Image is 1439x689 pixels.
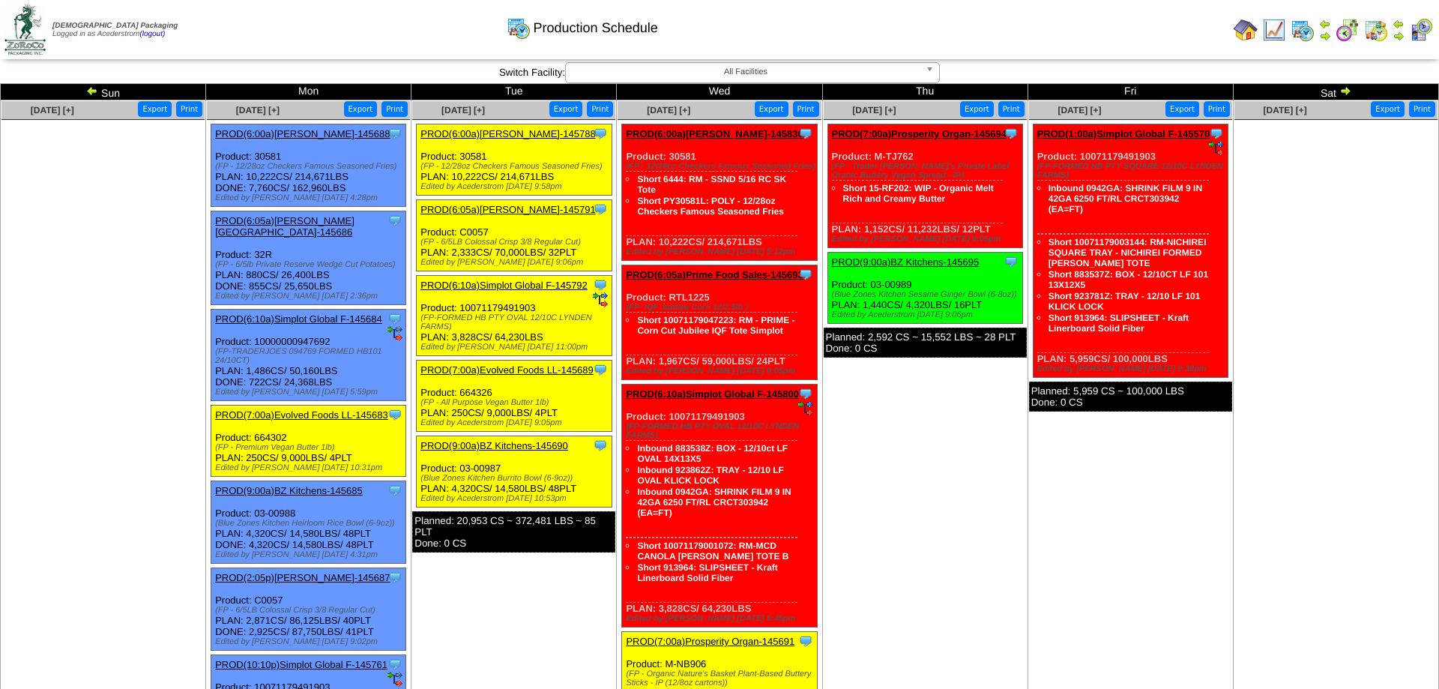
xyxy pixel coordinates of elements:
button: Export [138,101,172,117]
a: (logout) [139,30,165,38]
button: Export [960,101,994,117]
img: calendarprod.gif [507,16,531,40]
div: Product: 32R PLAN: 880CS / 26,400LBS DONE: 855CS / 25,650LBS [211,211,406,305]
div: Edited by [PERSON_NAME] [DATE] 2:36pm [215,292,405,301]
a: Short 923781Z: TRAY - 12/10 LF 101 KLICK LOCK [1049,291,1201,312]
img: Tooltip [387,126,402,141]
div: Product: C0057 PLAN: 2,871CS / 86,125LBS / 40PLT DONE: 2,925CS / 87,750LBS / 41PLT [211,568,406,651]
a: PROD(9:00a)BZ Kitchens-145685 [215,485,363,496]
a: PROD(10:10p)Simplot Global F-145761 [215,659,387,670]
img: Tooltip [593,438,608,453]
a: Short 6444: RM - SSND 5/16 RC SK Tote [637,174,786,195]
img: home.gif [1234,18,1258,42]
div: Edited by [PERSON_NAME] [DATE] 10:31pm [215,463,405,472]
a: [DATE] [+] [236,105,280,115]
img: Tooltip [387,570,402,585]
span: All Facilities [572,63,920,81]
img: Tooltip [798,126,813,141]
button: Export [1371,101,1405,117]
a: [DATE] [+] [31,105,74,115]
a: PROD(9:00a)BZ Kitchens-145690 [420,440,568,451]
a: PROD(7:00a)Prosperity Organ-145691 [626,636,794,647]
div: (FP-TRADERJOES 094769 FORMED HB101 24/10CT) [215,347,405,365]
a: PROD(6:05a)[PERSON_NAME]-145791 [420,204,595,215]
div: (FP - 12/28oz Checkers Famous Seasoned Fries) [626,162,816,171]
img: Tooltip [387,657,402,672]
div: Edited by [PERSON_NAME] [DATE] 5:59pm [215,388,405,397]
div: (FP - 12/28oz Checkers Famous Seasoned Fries) [215,162,405,171]
img: Tooltip [798,634,813,649]
div: Product: 03-00988 PLAN: 4,320CS / 14,580LBS / 48PLT DONE: 4,320CS / 14,580LBS / 48PLT [211,481,406,564]
div: Product: 10000000947692 PLAN: 1,486CS / 50,160LBS DONE: 722CS / 24,368LBS [211,310,406,401]
img: Tooltip [593,277,608,292]
img: Tooltip [1209,126,1224,141]
a: PROD(6:10a)Simplot Global F-145684 [215,313,382,325]
a: Short 10071179001072: RM-MCD CANOLA [PERSON_NAME] TOTE B [637,541,788,562]
td: Wed [617,84,822,100]
img: Tooltip [593,202,608,217]
img: calendarprod.gif [1291,18,1315,42]
div: Product: 664326 PLAN: 250CS / 9,000LBS / 4PLT [417,361,612,432]
a: PROD(6:10a)Simplot Global F-145800 [626,388,798,400]
a: Inbound 923862Z: TRAY - 12/10 LF OVAL KLICK LOCK [637,465,783,486]
a: [DATE] [+] [647,105,690,115]
img: arrowleft.gif [1319,18,1331,30]
span: [DATE] [+] [441,105,485,115]
div: Planned: 2,592 CS ~ 15,552 LBS ~ 28 PLT Done: 0 CS [824,328,1027,358]
div: (FP-FORMED HB PTY SQUARE 12/10C LYNDEN FARMS) [1037,162,1228,180]
div: Edited by Acederstrom [DATE] 9:06pm [832,310,1022,319]
button: Print [1204,101,1230,117]
img: ediSmall.gif [387,326,402,341]
a: PROD(7:00a)Evolved Foods LL-145683 [215,409,388,421]
a: Short 913964: SLIPSHEET - Kraft Linerboard Solid Fiber [637,562,777,583]
div: Planned: 5,959 CS ~ 100,000 LBS Done: 0 CS [1029,382,1232,412]
button: Print [1409,101,1435,117]
div: Edited by [PERSON_NAME] [DATE] 9:05pm [626,367,816,376]
a: [DATE] [+] [1264,105,1307,115]
a: PROD(1:00a)Simplot Global F-145570 [1037,128,1210,139]
img: zoroco-logo-small.webp [4,4,46,55]
img: calendarcustomer.gif [1409,18,1433,42]
div: Product: M-TJ762 PLAN: 1,152CS / 11,232LBS / 12PLT [827,124,1022,248]
img: ediSmall.gif [593,292,608,307]
button: Export [549,101,583,117]
div: (FP - Trader [PERSON_NAME]'s Private Label Oranic Buttery Vegan Spread - IP) [832,162,1022,180]
a: Short PY30581L: POLY - 12/28oz Checkers Famous Seasoned Fries [637,196,783,217]
div: (FP - 12/28oz Checkers Famous Seasoned Fries) [420,162,611,171]
img: calendarinout.gif [1364,18,1388,42]
img: Tooltip [387,407,402,422]
button: Print [793,101,819,117]
div: Product: RTL1225 PLAN: 1,967CS / 59,000LBS / 24PLT [622,265,817,380]
a: PROD(6:00a)[PERSON_NAME]-145830 [626,128,803,139]
img: Tooltip [387,483,402,498]
span: [DATE] [+] [1058,105,1101,115]
div: Product: 03-00987 PLAN: 4,320CS / 14,580LBS / 48PLT [417,436,612,508]
a: PROD(6:00a)[PERSON_NAME]-145788 [420,128,595,139]
div: Edited by [PERSON_NAME] [DATE] 11:00pm [420,343,611,352]
div: Planned: 20,953 CS ~ 372,481 LBS ~ 85 PLT Done: 0 CS [412,511,615,553]
button: Print [587,101,613,117]
span: [DEMOGRAPHIC_DATA] Packaging [52,22,178,30]
a: Short 10071179003144: RM-NICHIREI SQUARE TRAY - NICHIREI FORMED [PERSON_NAME] TOTE [1049,237,1207,268]
div: Edited by [PERSON_NAME] [DATE] 9:02pm [215,637,405,646]
img: arrowleft.gif [86,85,98,97]
img: ediSmall.gif [1209,141,1224,156]
div: (FP - Organic Nature's Basket Plant-Based Buttery Sticks - IP (12/8oz cartons)) [626,670,816,688]
td: Tue [411,84,617,100]
a: PROD(9:00a)BZ Kitchens-145695 [832,256,980,268]
a: Short 15-RF202: WIP - Organic Melt Rich and Creamy Butter [843,183,994,204]
img: line_graph.gif [1262,18,1286,42]
button: Export [344,101,378,117]
a: Inbound 0942GA: SHRINK FILM 9 IN 42GA 6250 FT/RL CRCT303942 (EA=FT) [1049,183,1202,214]
div: Product: 30581 PLAN: 10,222CS / 214,671LBS [622,124,817,261]
a: Short 883537Z: BOX - 12/10CT LF 101 13X12X5 [1049,269,1208,290]
div: Product: 30581 PLAN: 10,222CS / 214,671LBS DONE: 7,760CS / 162,960LBS [211,124,406,207]
div: Product: 03-00989 PLAN: 1,440CS / 4,320LBS / 16PLT [827,253,1022,324]
div: (Blue Zones Kitchen Burrito Bowl (6-9oz)) [420,474,611,483]
div: Edited by [PERSON_NAME] [DATE] 5:12pm [626,247,816,256]
img: Tooltip [798,267,813,282]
